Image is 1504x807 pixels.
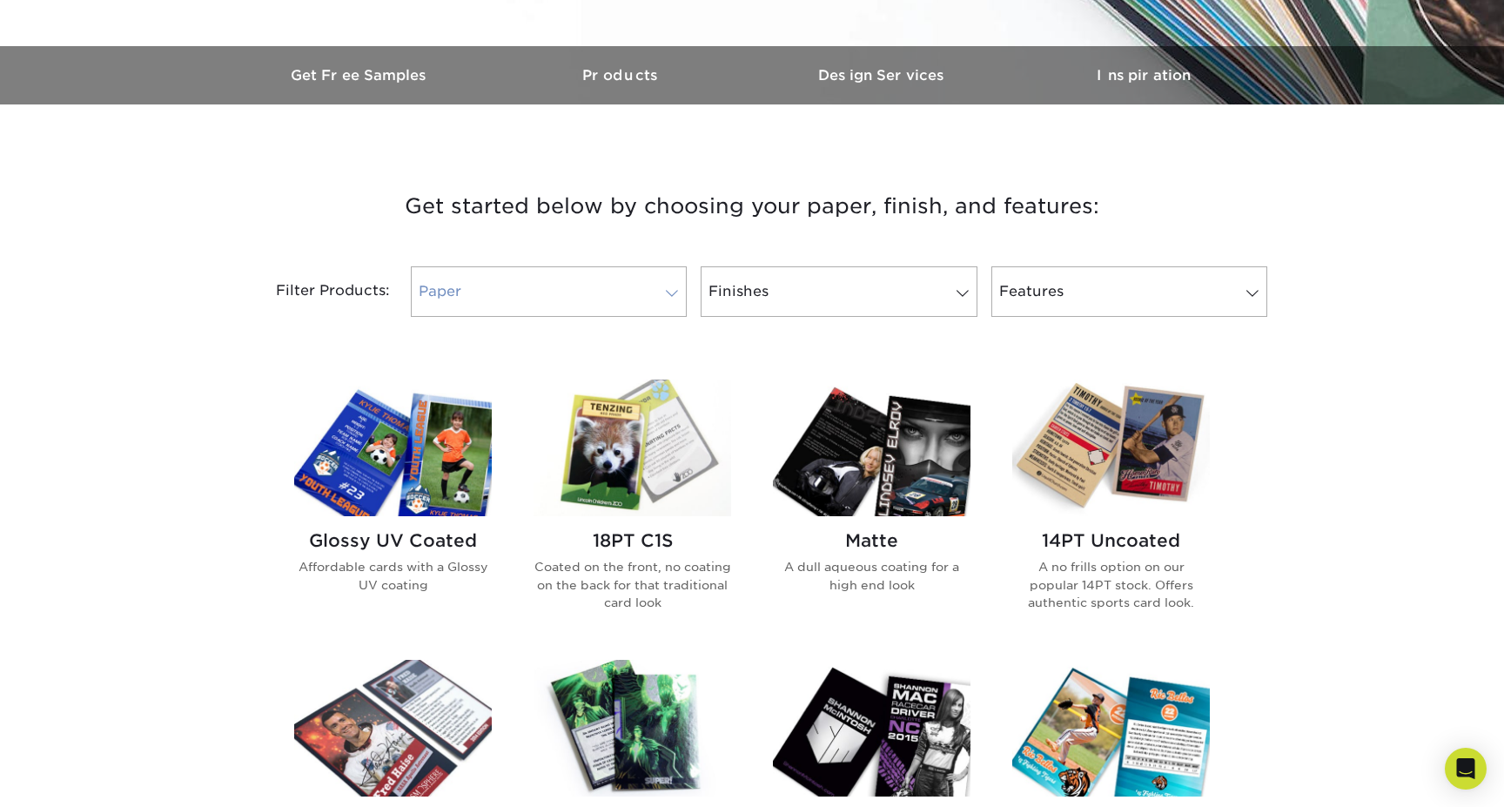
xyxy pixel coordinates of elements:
[534,380,731,639] a: 18PT C1S Trading Cards 18PT C1S Coated on the front, no coating on the back for that traditional ...
[1012,380,1210,639] a: 14PT Uncoated Trading Cards 14PT Uncoated A no frills option on our popular 14PT stock. Offers au...
[1012,558,1210,611] p: A no frills option on our popular 14PT stock. Offers authentic sports card look.
[1012,660,1210,797] img: Silk w/ Spot UV Trading Cards
[534,380,731,516] img: 18PT C1S Trading Cards
[294,380,492,639] a: Glossy UV Coated Trading Cards Glossy UV Coated Affordable cards with a Glossy UV coating
[294,380,492,516] img: Glossy UV Coated Trading Cards
[491,46,752,104] a: Products
[701,266,977,317] a: Finishes
[230,67,491,84] h3: Get Free Samples
[1013,46,1274,104] a: Inspiration
[294,660,492,797] img: Silk Laminated Trading Cards
[1012,380,1210,516] img: 14PT Uncoated Trading Cards
[752,46,1013,104] a: Design Services
[230,266,404,317] div: Filter Products:
[491,67,752,84] h3: Products
[534,530,731,551] h2: 18PT C1S
[773,530,970,551] h2: Matte
[294,558,492,594] p: Affordable cards with a Glossy UV coating
[534,558,731,611] p: Coated on the front, no coating on the back for that traditional card look
[230,46,491,104] a: Get Free Samples
[1013,67,1274,84] h3: Inspiration
[243,167,1261,245] h3: Get started below by choosing your paper, finish, and features:
[534,660,731,797] img: Glossy UV Coated w/ Inline Foil Trading Cards
[752,67,1013,84] h3: Design Services
[773,380,970,516] img: Matte Trading Cards
[1445,748,1487,790] div: Open Intercom Messenger
[991,266,1267,317] a: Features
[773,380,970,639] a: Matte Trading Cards Matte A dull aqueous coating for a high end look
[411,266,687,317] a: Paper
[773,558,970,594] p: A dull aqueous coating for a high end look
[773,660,970,797] img: Inline Foil Trading Cards
[1012,530,1210,551] h2: 14PT Uncoated
[294,530,492,551] h2: Glossy UV Coated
